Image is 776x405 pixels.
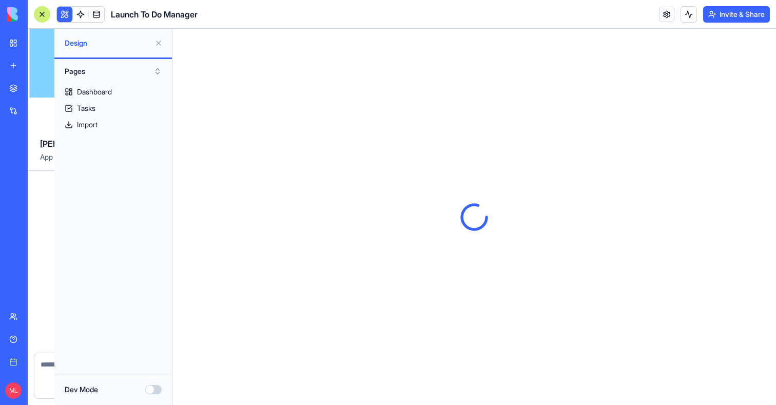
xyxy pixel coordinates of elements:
span: [PERSON_NAME] [40,138,106,150]
button: Invite & Share [703,6,770,23]
div: Tasks [77,103,95,113]
label: Dev Mode [65,384,98,395]
span: ML [5,382,22,399]
div: Import [77,120,98,130]
div: Dashboard [77,87,112,97]
a: Import [54,117,172,133]
span: Design [65,38,150,48]
a: Dashboard [54,84,172,100]
button: Pages [60,63,167,80]
span: Launch To Do Manager [111,8,198,21]
span: App Building Partner [40,152,195,170]
a: Tasks [54,100,172,117]
img: logo [7,7,71,22]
